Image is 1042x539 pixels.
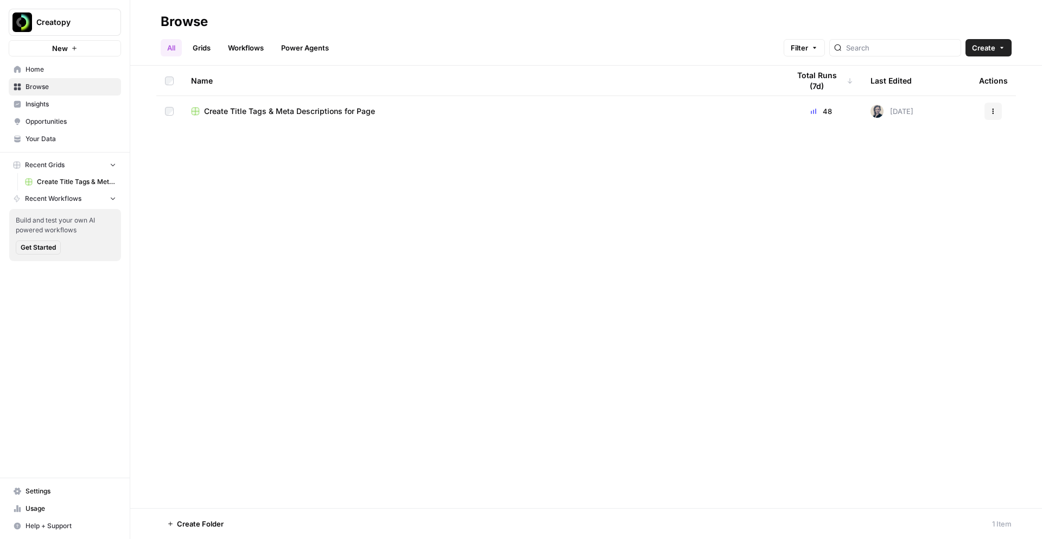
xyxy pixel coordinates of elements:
[26,521,116,531] span: Help + Support
[191,106,772,117] a: Create Title Tags & Meta Descriptions for Page
[871,66,912,96] div: Last Edited
[204,106,375,117] span: Create Title Tags & Meta Descriptions for Page
[9,113,121,130] a: Opportunities
[26,486,116,496] span: Settings
[161,13,208,30] div: Browse
[16,240,61,255] button: Get Started
[9,483,121,500] a: Settings
[52,43,68,54] span: New
[26,117,116,126] span: Opportunities
[784,39,825,56] button: Filter
[9,61,121,78] a: Home
[789,66,853,96] div: Total Runs (7d)
[791,42,808,53] span: Filter
[26,82,116,92] span: Browse
[21,243,56,252] span: Get Started
[26,99,116,109] span: Insights
[871,105,913,118] div: [DATE]
[186,39,217,56] a: Grids
[9,96,121,113] a: Insights
[9,500,121,517] a: Usage
[161,515,230,532] button: Create Folder
[161,39,182,56] a: All
[965,39,1012,56] button: Create
[12,12,32,32] img: Creatopy Logo
[9,40,121,56] button: New
[177,518,224,529] span: Create Folder
[26,504,116,513] span: Usage
[9,191,121,207] button: Recent Workflows
[26,65,116,74] span: Home
[26,134,116,144] span: Your Data
[992,518,1012,529] div: 1 Item
[25,194,81,204] span: Recent Workflows
[221,39,270,56] a: Workflows
[979,66,1008,96] div: Actions
[9,157,121,173] button: Recent Grids
[972,42,995,53] span: Create
[20,173,121,191] a: Create Title Tags & Meta Descriptions for Page
[789,106,853,117] div: 48
[9,130,121,148] a: Your Data
[9,78,121,96] a: Browse
[37,177,116,187] span: Create Title Tags & Meta Descriptions for Page
[25,160,65,170] span: Recent Grids
[16,215,115,235] span: Build and test your own AI powered workflows
[871,105,884,118] img: 2n4aznk1nq3j315p2jgzsow27iki
[9,517,121,535] button: Help + Support
[846,42,956,53] input: Search
[9,9,121,36] button: Workspace: Creatopy
[275,39,335,56] a: Power Agents
[191,66,772,96] div: Name
[36,17,102,28] span: Creatopy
